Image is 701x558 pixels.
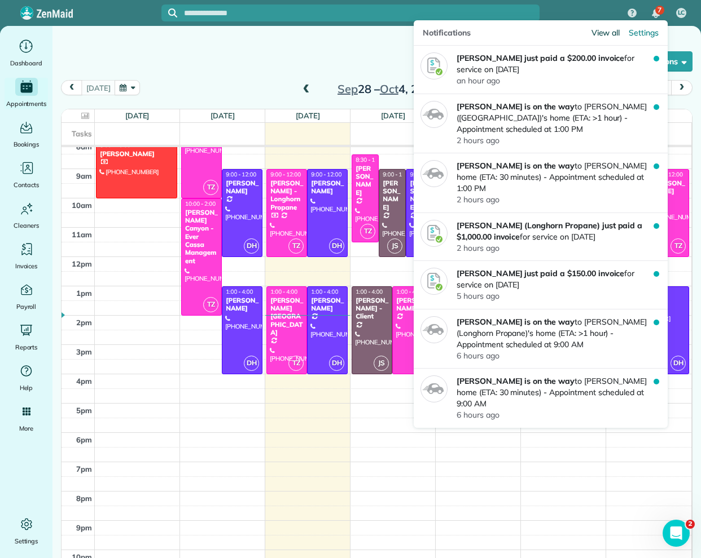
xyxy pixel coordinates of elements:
svg: Focus search [168,8,177,17]
span: 5 hours ago [457,291,500,301]
a: [DATE] [296,111,320,120]
a: [DATE] [125,111,150,120]
span: 10am [72,201,92,210]
span: 9am [76,171,92,180]
span: 1:00 - 4:00 [311,288,338,295]
span: TZ [671,238,686,254]
span: 2 hours ago [457,135,500,145]
div: [PERSON_NAME] [310,296,344,313]
span: 8pm [76,494,92,503]
span: Payroll [16,301,37,312]
span: Tasks [72,129,92,138]
p: to [PERSON_NAME] home (ETA: 30 minutes) - Appointment scheduled at 9:00 AM [457,375,654,409]
strong: [PERSON_NAME] is on the way [457,317,575,327]
span: 11am [72,230,92,239]
span: DH [244,356,259,371]
p: for service on [DATE] [457,220,654,242]
p: to [PERSON_NAME] home (ETA: 30 minutes) - Appointment scheduled at 1:00 PM [457,160,654,194]
span: 2 hours ago [457,243,500,253]
span: 4pm [76,377,92,386]
span: 1:00 - 4:00 [396,288,423,295]
span: 1:00 - 4:00 [356,288,383,295]
span: TZ [203,297,218,312]
a: Help [5,362,48,393]
span: 2pm [76,318,92,327]
span: Dashboard [10,57,42,69]
span: Appointments [6,98,47,109]
div: [PERSON_NAME] - Longhorn Propane [270,179,304,212]
button: prev [61,80,82,95]
h2: 28 – 4, 2025 [317,83,458,95]
div: [PERSON_NAME] Canyon - Ever Cassa Management [185,209,218,265]
strong: [PERSON_NAME] is on the way [457,101,575,112]
div: [PERSON_NAME] [652,179,686,196]
a: View all [592,27,620,38]
span: 6pm [76,435,92,444]
a: [DATE] [381,111,405,120]
span: DH [244,238,259,254]
p: for service on [DATE] [457,268,654,290]
span: Invoices [15,260,38,272]
span: DH [329,356,344,371]
span: Help [20,382,33,393]
span: 9:00 - 12:00 [383,171,413,178]
div: [PERSON_NAME] [225,296,259,313]
div: [PERSON_NAME] - Client [355,296,389,321]
span: TZ [288,356,304,371]
strong: [PERSON_NAME] is on the way [457,161,575,171]
a: Reports [5,321,48,353]
p: to [PERSON_NAME] (Longhorn Propane)'s home (ETA: >1 hour) - Appointment scheduled at 9:00 AM [457,316,654,350]
span: 8:30 - 11:30 [356,156,386,163]
span: TZ [203,180,218,195]
span: 1pm [76,289,92,298]
span: JS [387,238,402,254]
a: Cleaners [5,200,48,231]
iframe: Intercom live chat [663,520,690,547]
a: Contacts [5,159,48,191]
strong: [PERSON_NAME] is on the way [457,376,575,386]
p: to [PERSON_NAME] ([GEOGRAPHIC_DATA])'s home (ETA: >1 hour) - Appointment scheduled at 1:00 PM [457,101,654,135]
span: DH [671,356,686,371]
span: 9:00 - 12:00 [410,171,440,178]
span: 6 hours ago [457,351,500,361]
span: 7pm [76,464,92,473]
a: Payroll [5,281,48,312]
span: 10:00 - 2:00 [185,200,216,207]
span: 2 [686,520,695,529]
span: 9:00 - 12:00 [311,171,341,178]
span: More [19,423,33,434]
strong: [PERSON_NAME] just paid a $200.00 invoice [457,53,624,63]
p: for service on [DATE] [457,52,654,75]
span: 1:00 - 4:00 [270,288,297,295]
span: 9:00 - 12:00 [270,171,301,178]
div: [PERSON_NAME][GEOGRAPHIC_DATA] [270,296,304,337]
span: JS [374,356,389,371]
span: 6 hours ago [457,410,500,420]
strong: [PERSON_NAME] (Longhorn Propane) just paid a $1,000.00 invoice [457,220,642,242]
span: an hour ago [457,76,500,86]
a: Settings [629,27,659,38]
span: 8am [76,142,92,151]
a: Settings [5,515,48,547]
button: Focus search [161,8,177,17]
span: TZ [360,224,375,239]
button: [DATE] [81,80,115,95]
a: Bookings [5,118,48,150]
div: [PERSON_NAME] [382,179,402,212]
span: LC [678,8,685,17]
div: [PERSON_NAME] [310,179,344,196]
div: [PERSON_NAME] [396,296,430,313]
span: Oct [380,82,398,96]
div: 7 unread notifications [644,1,668,26]
div: [PERSON_NAME] [355,165,375,197]
a: Dashboard [5,37,48,69]
span: Settings [15,535,38,547]
span: 3pm [76,347,92,356]
div: [PERSON_NAME] [225,179,259,196]
button: next [671,80,693,95]
span: 5pm [76,406,92,415]
span: 9pm [76,523,92,532]
span: 7 [658,6,661,15]
span: Cleaners [14,220,39,231]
